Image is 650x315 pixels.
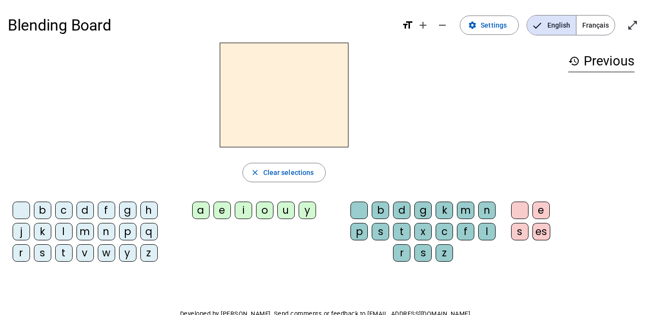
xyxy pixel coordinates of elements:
[468,21,477,30] mat-icon: settings
[119,244,136,262] div: y
[140,223,158,240] div: q
[55,223,73,240] div: l
[263,167,314,178] span: Clear selections
[457,202,474,219] div: m
[256,202,273,219] div: o
[299,202,316,219] div: y
[532,202,550,219] div: e
[568,55,580,67] mat-icon: history
[576,16,615,35] span: Français
[55,202,73,219] div: c
[98,244,115,262] div: w
[372,223,389,240] div: s
[98,202,115,219] div: f
[55,244,73,262] div: t
[623,16,642,35] button: Enter full screen
[76,244,94,262] div: v
[627,19,638,31] mat-icon: open_in_full
[76,223,94,240] div: m
[140,244,158,262] div: z
[13,223,30,240] div: j
[568,50,635,72] h3: Previous
[98,223,115,240] div: n
[511,223,529,240] div: s
[393,202,410,219] div: d
[119,202,136,219] div: g
[527,15,615,35] mat-button-toggle-group: Language selection
[140,202,158,219] div: h
[414,202,432,219] div: g
[433,16,452,35] button: Decrease font size
[192,202,210,219] div: a
[413,16,433,35] button: Increase font size
[251,168,259,177] mat-icon: close
[481,19,507,31] span: Settings
[242,163,326,182] button: Clear selections
[8,10,394,41] h1: Blending Board
[414,244,432,262] div: s
[119,223,136,240] div: p
[13,244,30,262] div: r
[393,223,410,240] div: t
[436,202,453,219] div: k
[402,19,413,31] mat-icon: format_size
[436,223,453,240] div: c
[437,19,448,31] mat-icon: remove
[478,202,496,219] div: n
[277,202,295,219] div: u
[457,223,474,240] div: f
[527,16,576,35] span: English
[393,244,410,262] div: r
[460,16,519,35] button: Settings
[478,223,496,240] div: l
[414,223,432,240] div: x
[213,202,231,219] div: e
[532,223,550,240] div: es
[76,202,94,219] div: d
[372,202,389,219] div: b
[235,202,252,219] div: i
[34,202,51,219] div: b
[417,19,429,31] mat-icon: add
[350,223,368,240] div: p
[34,244,51,262] div: s
[436,244,453,262] div: z
[34,223,51,240] div: k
